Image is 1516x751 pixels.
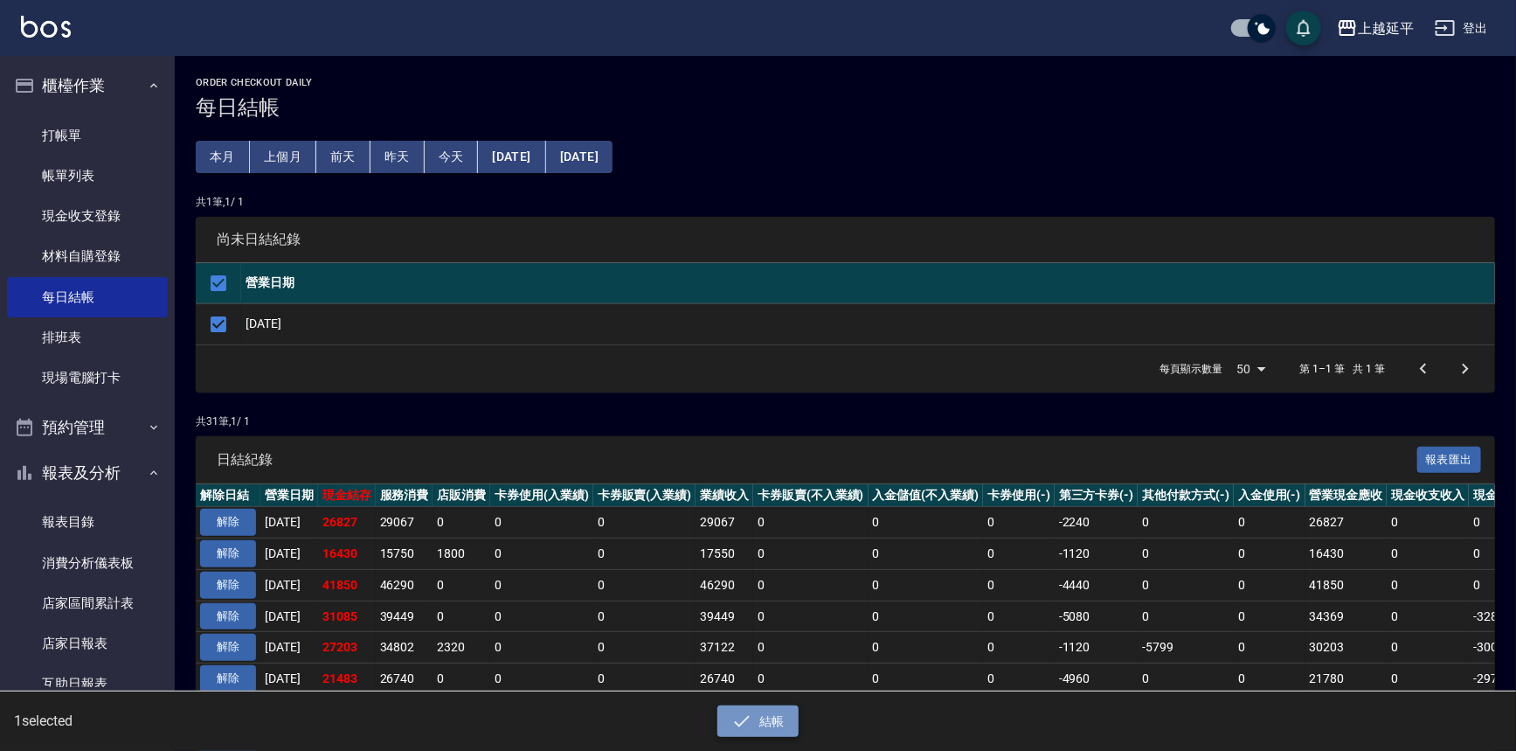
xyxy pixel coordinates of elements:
[318,539,376,570] td: 16430
[260,507,318,539] td: [DATE]
[433,539,490,570] td: 1800
[7,156,168,196] a: 帳單列表
[869,539,984,570] td: 0
[260,569,318,601] td: [DATE]
[196,77,1495,88] h2: Order checkout daily
[593,632,696,664] td: 0
[318,484,376,507] th: 現金結存
[7,664,168,704] a: 互助日報表
[7,236,168,276] a: 材料自購登錄
[1234,601,1305,632] td: 0
[1055,632,1139,664] td: -1120
[433,569,490,601] td: 0
[316,141,370,173] button: 前天
[869,484,984,507] th: 入金儲值(不入業績)
[869,507,984,539] td: 0
[376,539,433,570] td: 15750
[983,632,1055,664] td: 0
[593,601,696,632] td: 0
[318,601,376,632] td: 31085
[1305,507,1388,539] td: 26827
[1387,507,1469,539] td: 0
[1387,569,1469,601] td: 0
[1055,601,1139,632] td: -5080
[1160,361,1223,377] p: 每頁顯示數量
[1234,632,1305,664] td: 0
[869,601,984,632] td: 0
[250,141,316,173] button: 上個月
[241,263,1495,304] th: 營業日期
[490,539,593,570] td: 0
[7,405,168,450] button: 預約管理
[241,303,1495,344] td: [DATE]
[1387,664,1469,695] td: 0
[1305,632,1388,664] td: 30203
[1387,601,1469,632] td: 0
[370,141,425,173] button: 昨天
[196,194,1495,210] p: 共 1 筆, 1 / 1
[1417,447,1482,474] button: 報表匯出
[376,507,433,539] td: 29067
[983,569,1055,601] td: 0
[1417,450,1482,467] a: 報表匯出
[696,569,753,601] td: 46290
[1358,17,1414,39] div: 上越延平
[217,231,1474,248] span: 尚未日結紀錄
[196,484,260,507] th: 解除日結
[1387,484,1469,507] th: 現金收支收入
[696,507,753,539] td: 29067
[1234,539,1305,570] td: 0
[696,632,753,664] td: 37122
[1230,345,1272,393] div: 50
[433,632,490,664] td: 2320
[1138,569,1234,601] td: 0
[1286,10,1321,45] button: save
[753,664,869,695] td: 0
[1305,601,1388,632] td: 34369
[196,414,1495,429] p: 共 31 筆, 1 / 1
[869,664,984,695] td: 0
[696,601,753,632] td: 39449
[490,569,593,601] td: 0
[1305,539,1388,570] td: 16430
[318,632,376,664] td: 27203
[753,507,869,539] td: 0
[7,115,168,156] a: 打帳單
[490,507,593,539] td: 0
[983,539,1055,570] td: 0
[1387,539,1469,570] td: 0
[1138,507,1234,539] td: 0
[14,710,376,732] h6: 1 selected
[593,664,696,695] td: 0
[983,484,1055,507] th: 卡券使用(-)
[260,601,318,632] td: [DATE]
[1055,507,1139,539] td: -2240
[1138,539,1234,570] td: 0
[260,664,318,695] td: [DATE]
[425,141,479,173] button: 今天
[1300,361,1385,377] p: 第 1–1 筆 共 1 筆
[1055,569,1139,601] td: -4440
[7,502,168,542] a: 報表目錄
[260,632,318,664] td: [DATE]
[983,601,1055,632] td: 0
[490,632,593,664] td: 0
[7,277,168,317] a: 每日結帳
[1138,484,1234,507] th: 其他付款方式(-)
[1234,569,1305,601] td: 0
[1138,664,1234,695] td: 0
[869,632,984,664] td: 0
[1387,632,1469,664] td: 0
[200,572,256,599] button: 解除
[593,484,696,507] th: 卡券販賣(入業績)
[200,540,256,567] button: 解除
[696,484,753,507] th: 業績收入
[753,632,869,664] td: 0
[717,706,799,738] button: 結帳
[376,484,433,507] th: 服務消費
[1428,12,1495,45] button: 登出
[217,451,1417,469] span: 日結紀錄
[490,664,593,695] td: 0
[433,507,490,539] td: 0
[7,450,168,496] button: 報表及分析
